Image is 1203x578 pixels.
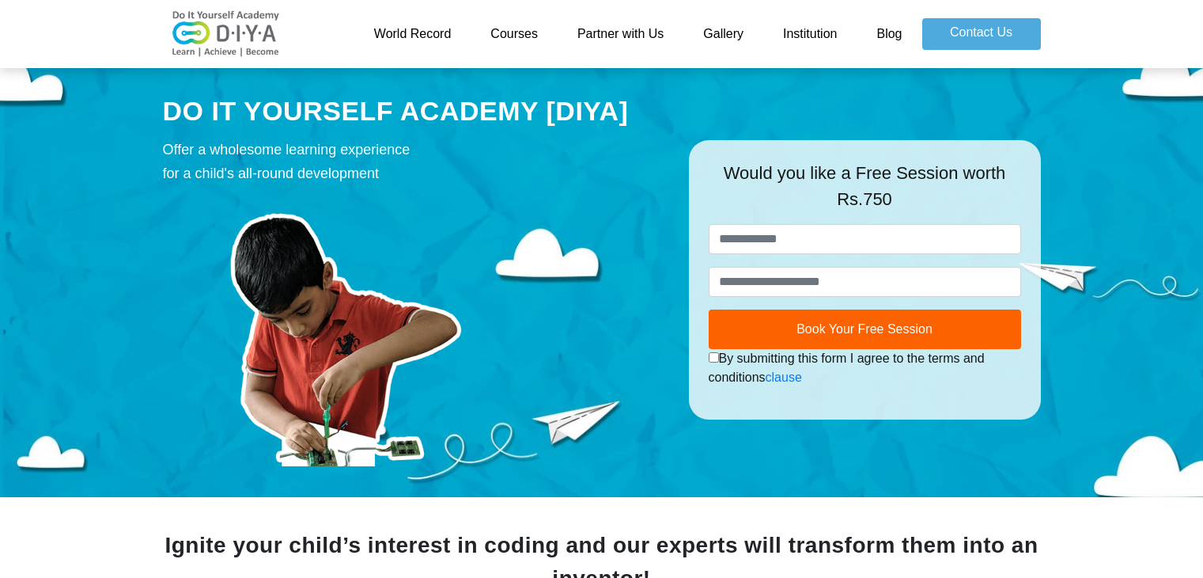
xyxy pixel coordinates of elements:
a: Institution [763,18,857,50]
a: Partner with Us [558,18,683,50]
a: Gallery [683,18,763,50]
a: Blog [857,18,921,50]
a: Contact Us [922,18,1041,50]
div: Offer a wholesome learning experience for a child's all-round development [163,138,665,185]
div: DO IT YOURSELF ACADEMY [DIYA] [163,93,665,131]
div: By submitting this form I agree to the terms and conditions [709,349,1021,387]
img: logo-v2.png [163,10,289,58]
img: course-prod.png [163,193,527,466]
a: clause [766,371,802,384]
span: Book Your Free Session [796,322,933,336]
div: Would you like a Free Session worth Rs.750 [709,160,1021,224]
a: Courses [471,18,558,50]
a: World Record [354,18,471,50]
button: Book Your Free Session [709,310,1021,349]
